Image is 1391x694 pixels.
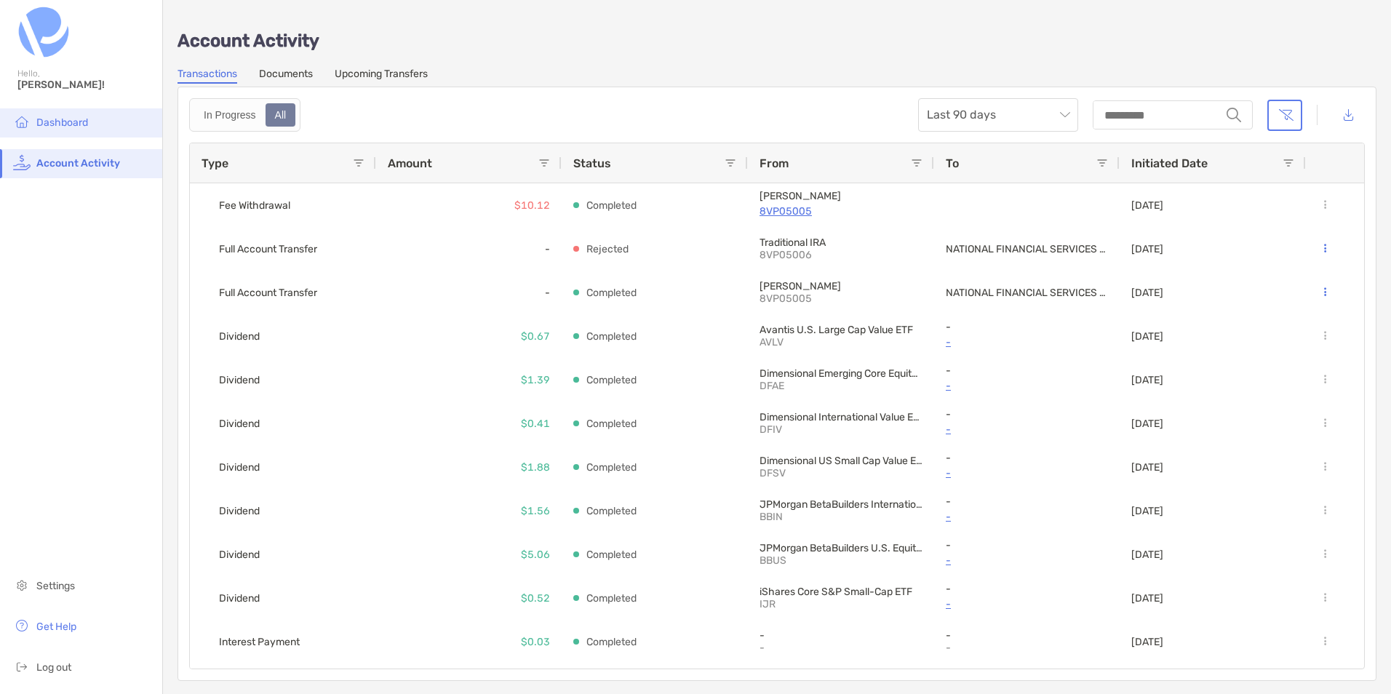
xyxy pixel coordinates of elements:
p: IJR [760,598,861,610]
p: Completed [586,327,637,346]
p: - [760,629,922,642]
p: $1.39 [521,371,550,389]
img: get-help icon [13,617,31,634]
span: Fee Withdrawal [219,194,290,218]
span: Initiated Date [1131,156,1208,170]
button: Clear filters [1267,100,1302,131]
span: Type [202,156,228,170]
p: [DATE] [1131,592,1163,605]
a: - [946,377,1108,395]
p: [DATE] [1131,243,1163,255]
p: - [946,642,1048,654]
div: All [267,105,295,125]
a: - [946,551,1108,570]
span: Dashboard [36,116,88,129]
p: $0.03 [521,633,550,651]
div: In Progress [196,105,264,125]
p: - [946,539,1108,551]
span: Interest Payment [219,630,300,654]
span: Status [573,156,611,170]
a: - [946,420,1108,439]
span: Settings [36,580,75,592]
p: [DATE] [1131,549,1163,561]
p: BBIN [760,511,861,523]
a: 8VP05005 [760,202,922,220]
p: Completed [586,371,637,389]
p: Traditional IRA [760,236,922,249]
div: segmented control [189,98,300,132]
p: - [946,408,1108,420]
span: Last 90 days [927,99,1069,131]
div: - [376,227,562,271]
span: Dividend [219,412,260,436]
p: - [946,321,1108,333]
p: [DATE] [1131,636,1163,648]
p: - [946,495,1108,508]
p: DFIV [760,423,861,436]
p: [DATE] [1131,461,1163,474]
p: $0.52 [521,589,550,607]
p: iShares Core S&P Small-Cap ETF [760,586,922,598]
span: To [946,156,959,170]
p: NATIONAL FINANCIAL SERVICES LLC [946,287,1108,299]
p: NATIONAL FINANCIAL SERVICES LLC [946,243,1108,255]
p: $1.56 [521,502,550,520]
a: - [946,508,1108,526]
p: Completed [586,458,637,476]
span: Get Help [36,621,76,633]
span: Dividend [219,368,260,392]
a: Upcoming Transfers [335,68,428,84]
span: Full Account Transfer [219,237,317,261]
p: Dimensional International Value ETF [760,411,922,423]
img: household icon [13,113,31,130]
p: [DATE] [1131,505,1163,517]
p: Dimensional Emerging Core Equity Market ETF [760,367,922,380]
p: Dimensional US Small Cap Value ETF [760,455,922,467]
p: DFAE [760,380,861,392]
img: Zoe Logo [17,6,70,58]
p: Completed [586,196,637,215]
p: Roth IRA [760,280,922,292]
span: [PERSON_NAME]! [17,79,154,91]
a: - [946,595,1108,613]
p: - [946,364,1108,377]
p: Rejected [586,240,629,258]
p: - [946,629,1108,642]
p: $10.12 [514,196,550,215]
p: Avantis U.S. Large Cap Value ETF [760,324,922,336]
p: Completed [586,284,637,302]
span: Dividend [219,586,260,610]
span: Log out [36,661,71,674]
span: Dividend [219,543,260,567]
p: JPMorgan BetaBuilders U.S. Equity ETF [760,542,922,554]
p: [DATE] [1131,418,1163,430]
img: logout icon [13,658,31,675]
p: $0.41 [521,415,550,433]
p: - [946,583,1108,595]
div: - [376,271,562,314]
p: Roth IRA [760,190,922,202]
p: JPMorgan BetaBuilders International Equity ETF [760,498,922,511]
p: [DATE] [1131,199,1163,212]
a: - [946,333,1108,351]
img: activity icon [13,153,31,171]
a: - [946,464,1108,482]
span: Dividend [219,455,260,479]
p: - [760,642,861,654]
p: [DATE] [1131,287,1163,299]
p: 8VP05006 [760,249,861,261]
a: Documents [259,68,313,84]
p: - [946,452,1108,464]
p: [DATE] [1131,330,1163,343]
p: Completed [586,502,637,520]
p: [DATE] [1131,374,1163,386]
p: Completed [586,633,637,651]
p: Completed [586,589,637,607]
